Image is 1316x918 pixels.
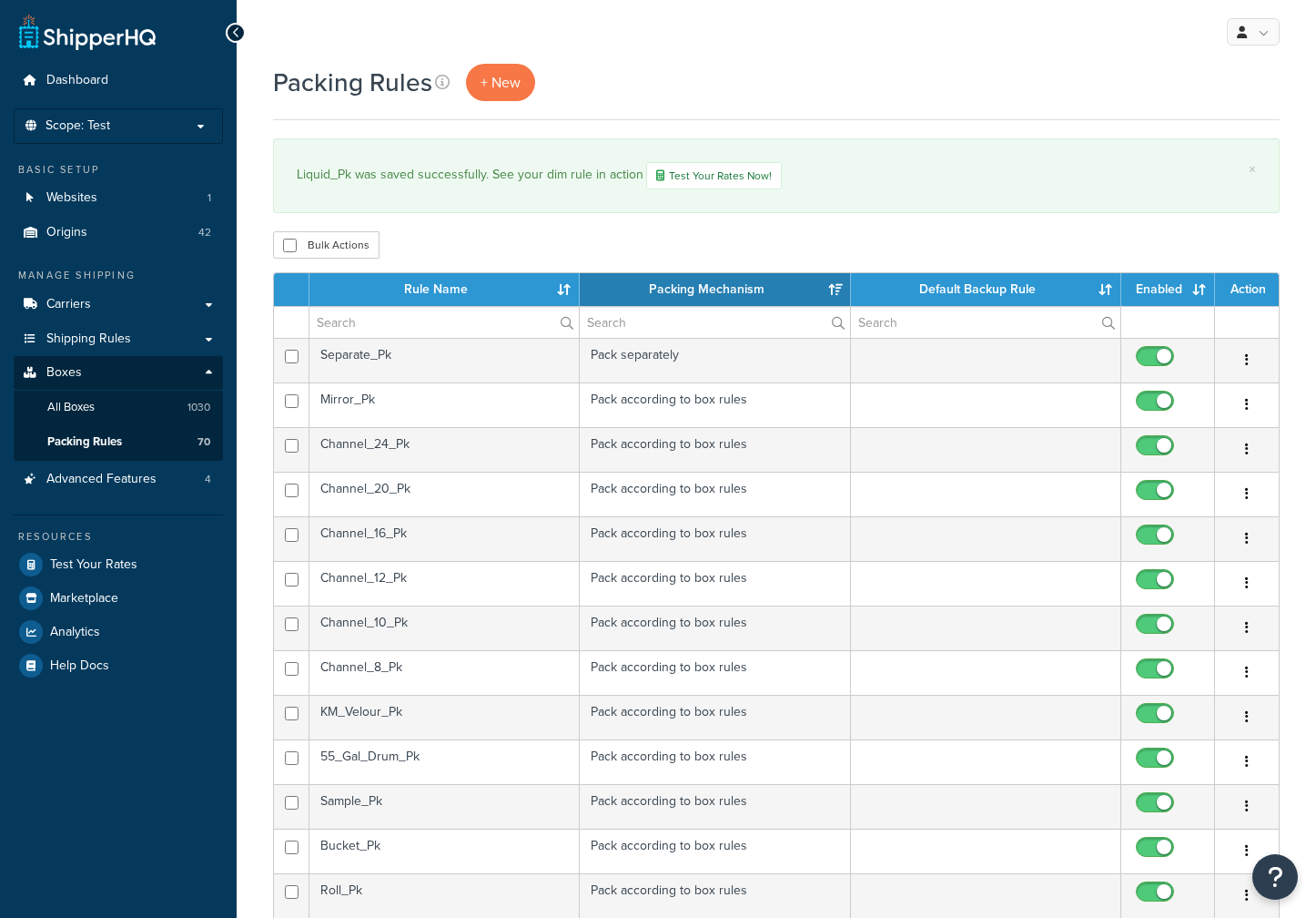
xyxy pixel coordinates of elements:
[50,591,118,607] span: Marketplace
[580,382,850,427] td: Pack according to box rules
[309,873,580,918] td: Roll_Pk
[1249,162,1256,177] a: ×
[309,695,580,739] td: KM_Velour_Pk
[309,427,580,472] td: Channel_24_Pk
[14,391,223,424] li: All Boxes
[14,322,223,356] a: Shipping Rules
[47,434,122,450] span: Packing Rules
[466,64,535,101] a: + New
[580,606,850,650] td: Pack according to box rules
[50,658,109,674] span: Help Docs
[14,649,223,682] a: Help Docs
[46,225,87,240] span: Origins
[309,784,580,829] td: Sample_Pk
[46,118,110,134] span: Scope: Test
[14,356,223,390] a: Boxes
[580,338,850,382] td: Pack separately
[309,561,580,606] td: Channel_12_Pk
[205,472,211,487] span: 4
[646,162,782,189] a: Test Your Rates Now!
[14,463,223,496] li: Advanced Features
[1252,854,1298,900] button: Open Resource Center
[309,472,580,516] td: Channel_20_Pk
[14,64,223,97] a: Dashboard
[580,650,850,695] td: Pack according to box rules
[46,73,108,88] span: Dashboard
[46,190,97,206] span: Websites
[309,650,580,695] td: Channel_8_Pk
[1215,273,1279,306] th: Action
[46,297,91,312] span: Carriers
[14,463,223,496] a: Advanced Features 4
[47,400,95,415] span: All Boxes
[309,338,580,382] td: Separate_Pk
[197,434,210,450] span: 70
[580,561,850,606] td: Pack according to box rules
[14,181,223,215] a: Websites 1
[273,65,432,100] h1: Packing Rules
[580,739,850,784] td: Pack according to box rules
[309,829,580,873] td: Bucket_Pk
[273,231,380,259] button: Bulk Actions
[580,873,850,918] td: Pack according to box rules
[50,625,100,640] span: Analytics
[297,162,1256,189] div: Liquid_Pk was saved successfully. See your dim rule in action
[14,425,223,459] a: Packing Rules 70
[309,273,580,306] th: Rule Name: activate to sort column ascending
[309,606,580,650] td: Channel_10_Pk
[580,427,850,472] td: Pack according to box rules
[14,216,223,250] li: Origins
[481,72,521,93] span: + New
[14,268,223,283] div: Manage Shipping
[14,548,223,581] a: Test Your Rates
[14,216,223,250] a: Origins 42
[14,391,223,424] a: All Boxes 1030
[580,472,850,516] td: Pack according to box rules
[50,557,137,573] span: Test Your Rates
[14,582,223,615] a: Marketplace
[14,529,223,545] div: Resources
[580,829,850,873] td: Pack according to box rules
[46,472,157,487] span: Advanced Features
[309,382,580,427] td: Mirror_Pk
[14,425,223,459] li: Packing Rules
[46,365,82,381] span: Boxes
[187,400,210,415] span: 1030
[14,181,223,215] li: Websites
[14,162,223,178] div: Basic Setup
[580,695,850,739] td: Pack according to box rules
[851,273,1121,306] th: Default Backup Rule: activate to sort column ascending
[309,516,580,561] td: Channel_16_Pk
[1121,273,1215,306] th: Enabled: activate to sort column ascending
[208,190,211,206] span: 1
[14,288,223,321] a: Carriers
[14,616,223,648] a: Analytics
[309,739,580,784] td: 55_Gal_Drum_Pk
[19,14,156,50] a: ShipperHQ Home
[580,784,850,829] td: Pack according to box rules
[851,307,1120,338] input: Search
[309,307,579,338] input: Search
[580,273,850,306] th: Packing Mechanism: activate to sort column ascending
[198,225,211,240] span: 42
[580,307,849,338] input: Search
[14,356,223,460] li: Boxes
[46,331,131,347] span: Shipping Rules
[580,516,850,561] td: Pack according to box rules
